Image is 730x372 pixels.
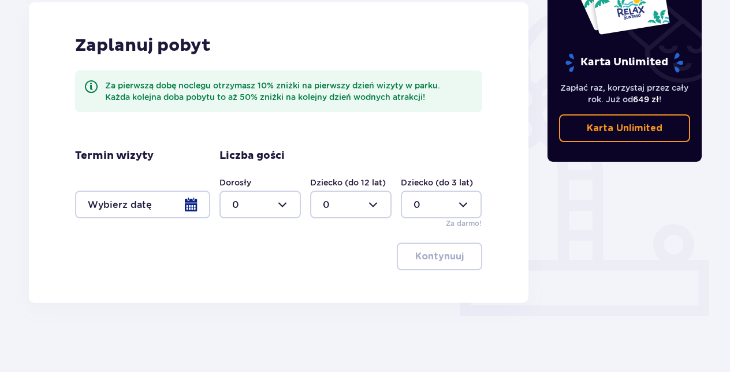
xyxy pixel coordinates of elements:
[559,82,691,105] p: Zapłać raz, korzystaj przez cały rok. Już od !
[587,122,662,135] p: Karta Unlimited
[219,149,285,163] p: Liczba gości
[564,53,684,73] p: Karta Unlimited
[310,177,386,188] label: Dziecko (do 12 lat)
[105,80,473,103] div: Za pierwszą dobę noclegu otrzymasz 10% zniżki na pierwszy dzień wizyty w parku. Każda kolejna dob...
[446,218,482,229] p: Za darmo!
[401,177,473,188] label: Dziecko (do 3 lat)
[397,243,482,270] button: Kontynuuj
[559,114,691,142] a: Karta Unlimited
[219,177,251,188] label: Dorosły
[633,95,659,104] span: 649 zł
[415,250,464,263] p: Kontynuuj
[75,35,211,57] p: Zaplanuj pobyt
[75,149,154,163] p: Termin wizyty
